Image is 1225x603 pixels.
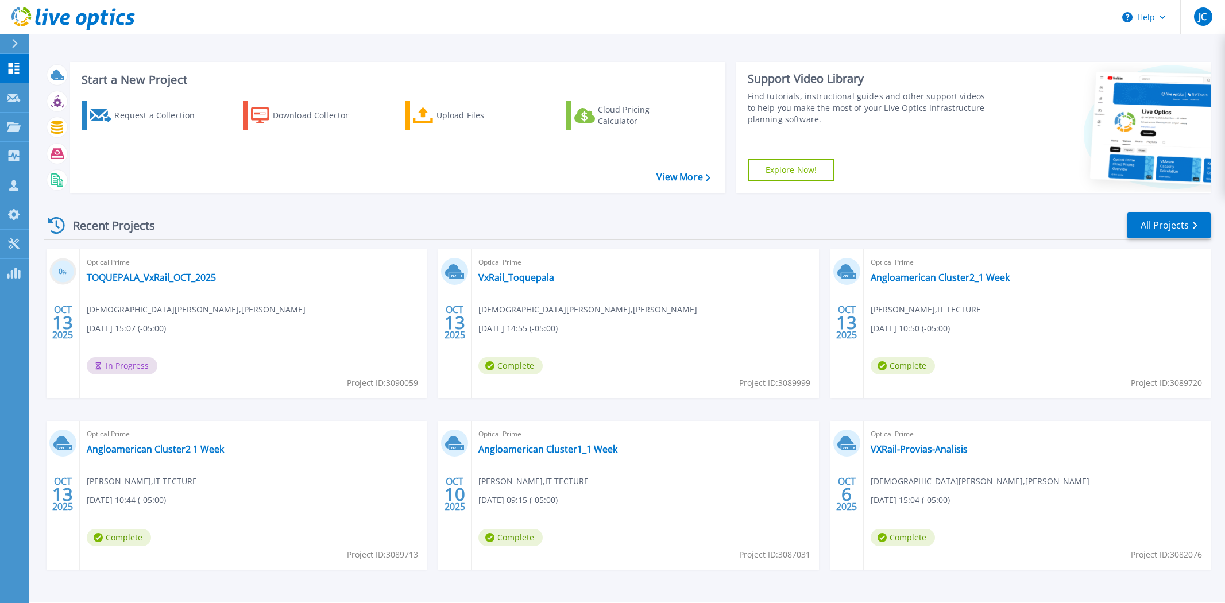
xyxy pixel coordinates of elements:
span: Optical Prime [87,428,420,440]
span: [PERSON_NAME] , IT TECTURE [871,303,981,316]
span: [DEMOGRAPHIC_DATA][PERSON_NAME] , [PERSON_NAME] [87,303,306,316]
span: [PERSON_NAME] , IT TECTURE [478,475,589,488]
span: [DATE] 14:55 (-05:00) [478,322,558,335]
span: [DATE] 15:04 (-05:00) [871,494,950,507]
a: View More [656,172,710,183]
a: Upload Files [405,101,533,130]
div: Upload Files [436,104,528,127]
div: Support Video Library [748,71,991,86]
span: [DATE] 15:07 (-05:00) [87,322,166,335]
span: Project ID: 3090059 [347,377,418,389]
a: VXRail-Provias-Analisis [871,443,968,455]
span: Project ID: 3082076 [1131,548,1202,561]
span: [DATE] 09:15 (-05:00) [478,494,558,507]
a: Angloamerican Cluster1_1 Week [478,443,617,455]
span: Complete [478,357,543,374]
div: Recent Projects [44,211,171,239]
span: [DATE] 10:44 (-05:00) [87,494,166,507]
div: OCT 2025 [836,473,857,515]
span: Complete [871,529,935,546]
div: OCT 2025 [52,301,74,343]
a: VxRail_Toquepala [478,272,554,283]
span: [DEMOGRAPHIC_DATA][PERSON_NAME] , [PERSON_NAME] [871,475,1089,488]
div: Request a Collection [114,104,206,127]
div: OCT 2025 [444,301,466,343]
span: In Progress [87,357,157,374]
span: Complete [478,529,543,546]
span: 6 [841,489,852,499]
a: Request a Collection [82,101,210,130]
span: [DATE] 10:50 (-05:00) [871,322,950,335]
span: Optical Prime [478,428,811,440]
div: OCT 2025 [836,301,857,343]
span: Project ID: 3089999 [739,377,810,389]
span: 10 [445,489,465,499]
a: Cloud Pricing Calculator [566,101,694,130]
span: 13 [52,489,73,499]
span: Project ID: 3087031 [739,548,810,561]
span: Optical Prime [87,256,420,269]
span: JC [1199,12,1207,21]
span: 13 [52,318,73,327]
span: % [63,269,67,275]
span: Optical Prime [871,428,1204,440]
span: 13 [445,318,465,327]
h3: Start a New Project [82,74,710,86]
span: [DEMOGRAPHIC_DATA][PERSON_NAME] , [PERSON_NAME] [478,303,697,316]
span: Project ID: 3089713 [347,548,418,561]
span: 13 [836,318,857,327]
a: All Projects [1127,212,1211,238]
div: OCT 2025 [444,473,466,515]
span: Optical Prime [871,256,1204,269]
div: OCT 2025 [52,473,74,515]
span: Complete [87,529,151,546]
span: Optical Prime [478,256,811,269]
a: Angloamerican Cluster2 1 Week [87,443,224,455]
a: Angloamerican Cluster2_1 Week [871,272,1010,283]
div: Find tutorials, instructional guides and other support videos to help you make the most of your L... [748,91,991,125]
div: Cloud Pricing Calculator [598,104,690,127]
span: Complete [871,357,935,374]
a: Explore Now! [748,159,835,181]
a: Download Collector [243,101,371,130]
a: TOQUEPALA_VxRail_OCT_2025 [87,272,216,283]
span: [PERSON_NAME] , IT TECTURE [87,475,197,488]
h3: 0 [49,265,76,279]
div: Download Collector [273,104,365,127]
span: Project ID: 3089720 [1131,377,1202,389]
